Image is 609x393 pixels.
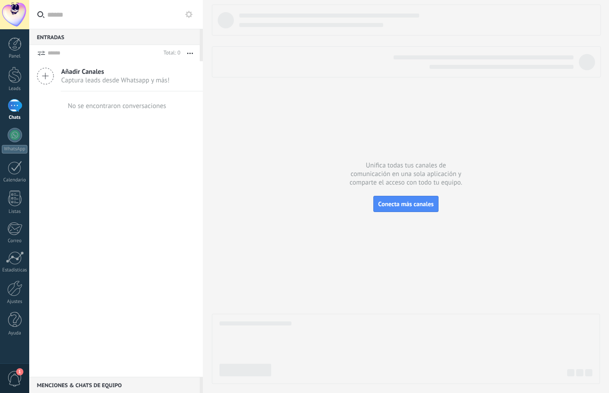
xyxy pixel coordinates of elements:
div: Panel [2,54,28,59]
div: Correo [2,238,28,244]
span: 1 [16,368,23,375]
div: Leads [2,86,28,92]
div: Menciones & Chats de equipo [29,377,200,393]
div: Chats [2,115,28,121]
span: Añadir Canales [61,68,170,76]
div: Estadísticas [2,267,28,273]
div: Ayuda [2,330,28,336]
div: Entradas [29,29,200,45]
div: Ajustes [2,299,28,305]
div: WhatsApp [2,145,27,154]
div: Total: 0 [160,49,180,58]
span: Captura leads desde Whatsapp y más! [61,76,170,85]
span: Conecta más canales [378,200,434,208]
button: Conecta más canales [373,196,439,212]
div: Listas [2,209,28,215]
div: Calendario [2,177,28,183]
div: No se encontraron conversaciones [68,102,166,110]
